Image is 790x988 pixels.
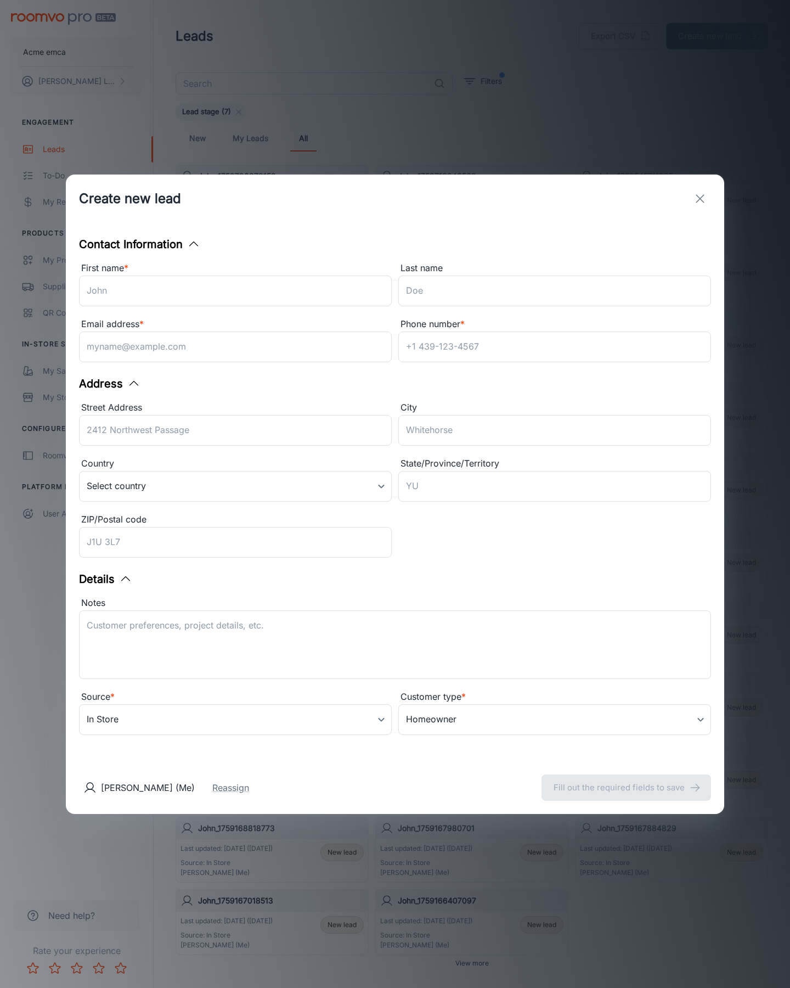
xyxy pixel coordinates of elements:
div: Select country [79,471,392,502]
div: Homeowner [398,704,711,735]
div: Phone number [398,317,711,332]
div: In Store [79,704,392,735]
button: exit [689,188,711,210]
div: Customer type [398,690,711,704]
div: City [398,401,711,415]
input: J1U 3L7 [79,527,392,558]
p: [PERSON_NAME] (Me) [101,781,195,794]
div: Email address [79,317,392,332]
div: Notes [79,596,711,610]
div: State/Province/Territory [398,457,711,471]
div: Source [79,690,392,704]
input: YU [398,471,711,502]
input: John [79,276,392,306]
button: Contact Information [79,236,200,252]
h1: Create new lead [79,189,181,209]
input: myname@example.com [79,332,392,362]
div: ZIP/Postal code [79,513,392,527]
input: Doe [398,276,711,306]
input: +1 439-123-4567 [398,332,711,362]
button: Reassign [212,781,249,794]
input: 2412 Northwest Passage [79,415,392,446]
button: Address [79,375,140,392]
div: Country [79,457,392,471]
div: Street Address [79,401,392,415]
button: Details [79,571,132,587]
div: Last name [398,261,711,276]
input: Whitehorse [398,415,711,446]
div: First name [79,261,392,276]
